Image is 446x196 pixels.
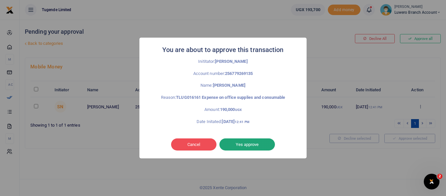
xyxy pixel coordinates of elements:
small: 12:41 PM [235,120,249,124]
span: 2 [437,174,442,179]
button: Cancel [171,138,216,151]
strong: [DATE] [222,119,249,124]
p: Inititator: [154,58,292,65]
button: Yes approve [219,138,275,151]
strong: TLUG016161 Expense on office supplies and consumable [176,95,285,100]
p: Name: [154,82,292,89]
p: Account number: [154,70,292,77]
small: UGX [235,108,242,112]
iframe: Intercom live chat [424,174,439,189]
p: Date Initated: [154,118,292,125]
strong: [PERSON_NAME] [213,83,246,88]
strong: [PERSON_NAME] [215,59,247,64]
p: Amount: [154,106,292,113]
h2: You are about to approve this transaction [162,44,283,56]
p: Reason: [154,94,292,101]
strong: 256779269135 [225,71,253,76]
strong: 190,000 [220,107,242,112]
